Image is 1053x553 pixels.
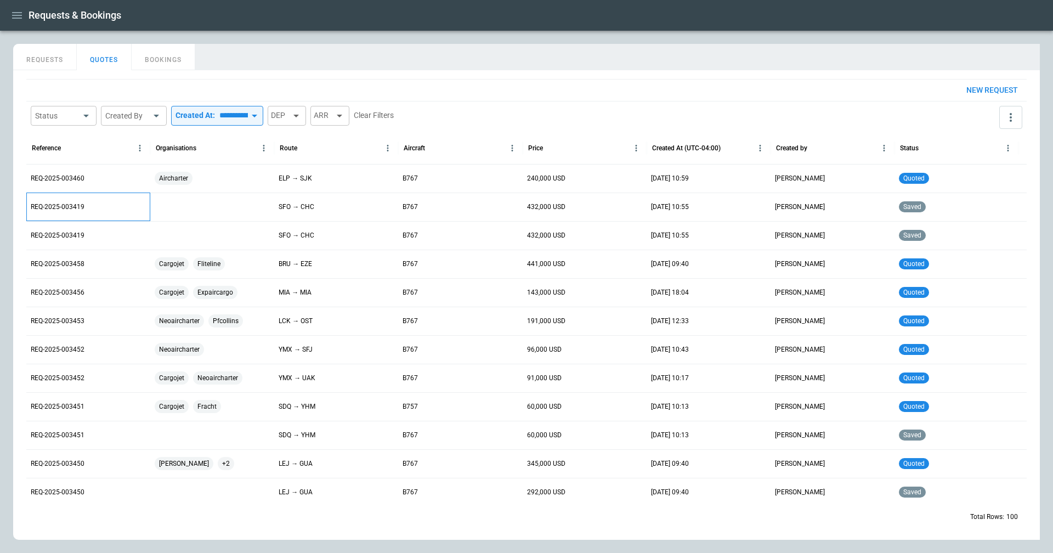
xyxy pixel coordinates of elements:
p: B767 [403,259,418,269]
button: Created At (UTC-04:00) column menu [752,140,768,156]
div: Created At (UTC-04:00) [652,144,721,152]
span: Cargojet [155,279,189,307]
p: [DATE] 10:55 [651,202,689,212]
p: B767 [403,317,418,326]
div: Price [528,144,543,152]
p: 96,000 USD [527,345,562,354]
p: 143,000 USD [527,288,565,297]
p: [PERSON_NAME] [775,288,825,297]
p: 292,000 USD [527,488,565,497]
p: 345,000 USD [527,459,565,469]
p: B757 [403,402,418,411]
p: [DATE] 10:55 [651,231,689,240]
p: 60,000 USD [527,431,562,440]
p: [DATE] 10:13 [651,402,689,411]
p: YMX → UAK [279,374,315,383]
button: Price column menu [629,140,644,156]
p: SDQ → YHM [279,431,315,440]
span: Pfcollins [208,307,243,335]
div: Reference [32,144,61,152]
p: REQ-2025-003460 [31,174,84,183]
p: REQ-2025-003452 [31,374,84,383]
span: Neoaircharter [155,307,204,335]
p: [PERSON_NAME] [775,345,825,354]
button: Aircraft column menu [505,140,520,156]
p: REQ-2025-003450 [31,459,84,469]
p: [PERSON_NAME] [775,488,825,497]
button: Clear Filters [354,109,394,122]
p: [PERSON_NAME] [775,231,825,240]
p: B767 [403,174,418,183]
p: LEJ → GUA [279,459,313,469]
p: 191,000 USD [527,317,565,326]
p: B767 [403,231,418,240]
span: +2 [218,450,234,478]
p: REQ-2025-003453 [31,317,84,326]
p: [DATE] 10:59 [651,174,689,183]
button: more [999,106,1022,129]
p: MIA → MIA [279,288,312,297]
button: QUOTES [77,44,132,70]
span: Fracht [193,393,221,421]
p: [DATE] 10:13 [651,431,689,440]
div: Route [280,144,297,152]
p: B767 [403,288,418,297]
p: [PERSON_NAME] [775,174,825,183]
p: REQ-2025-003451 [31,402,84,411]
p: 432,000 USD [527,231,565,240]
p: [DATE] 09:40 [651,259,689,269]
span: quoted [901,460,927,467]
p: LCK → OST [279,317,313,326]
p: [PERSON_NAME] [775,259,825,269]
p: [DATE] 12:33 [651,317,689,326]
button: Reference column menu [132,140,148,156]
p: 91,000 USD [527,374,562,383]
p: YMX → SFJ [279,345,313,354]
span: [PERSON_NAME] [155,450,213,478]
div: Status [35,110,79,121]
p: [PERSON_NAME] [775,202,825,212]
p: ELP → SJK [279,174,312,183]
p: Created At: [175,111,215,120]
span: saved [901,203,924,211]
p: B767 [403,374,418,383]
span: Fliteline [193,250,225,278]
p: 240,000 USD [527,174,565,183]
p: B767 [403,202,418,212]
p: REQ-2025-003456 [31,288,84,297]
div: Created By [105,110,149,121]
p: SFO → CHC [279,231,314,240]
button: Route column menu [380,140,395,156]
div: Created by [776,144,807,152]
span: quoted [901,346,927,353]
span: quoted [901,174,927,182]
button: Status column menu [1000,140,1016,156]
button: Created by column menu [876,140,892,156]
p: 60,000 USD [527,402,562,411]
p: [DATE] 09:40 [651,459,689,469]
span: Cargojet [155,393,189,421]
p: [DATE] 10:17 [651,374,689,383]
p: LEJ → GUA [279,488,313,497]
p: B767 [403,431,418,440]
span: Neoaircharter [193,364,242,392]
p: BRU → EZE [279,259,312,269]
p: REQ-2025-003458 [31,259,84,269]
p: REQ-2025-003451 [31,431,84,440]
span: quoted [901,403,927,410]
span: quoted [901,317,927,325]
p: SDQ → YHM [279,402,315,411]
p: SFO → CHC [279,202,314,212]
div: Organisations [156,144,196,152]
p: REQ-2025-003450 [31,488,84,497]
span: saved [901,232,924,239]
p: B767 [403,488,418,497]
p: [DATE] 09:40 [651,488,689,497]
p: REQ-2025-003419 [31,202,84,212]
span: Cargojet [155,364,189,392]
span: Expaircargo [193,279,237,307]
p: B767 [403,345,418,354]
p: [PERSON_NAME] [775,374,825,383]
span: Cargojet [155,250,189,278]
span: saved [901,431,924,439]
